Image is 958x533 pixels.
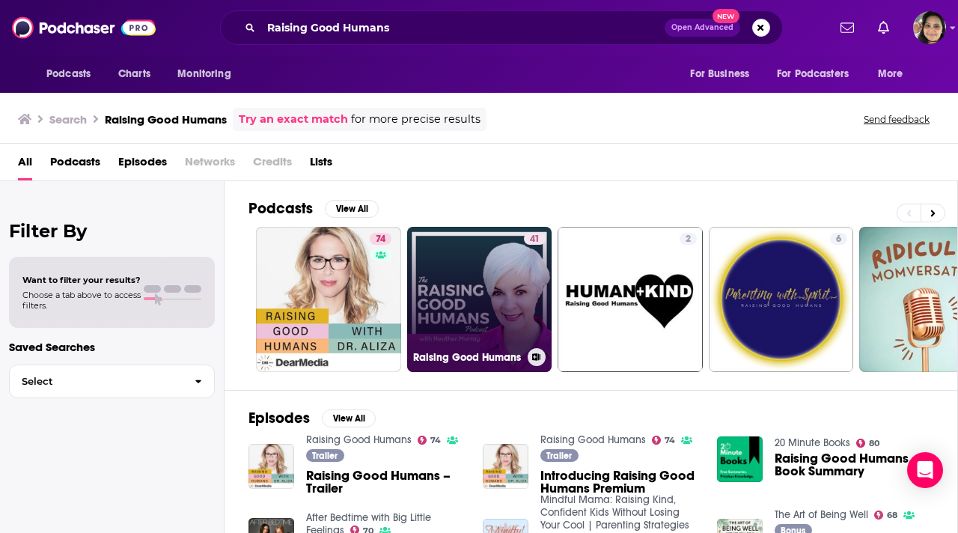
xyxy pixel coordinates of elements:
span: Logged in as shelbyjanner [913,11,946,44]
a: 74 [370,233,391,245]
img: Podchaser - Follow, Share and Rate Podcasts [12,13,156,42]
a: 2 [680,233,697,245]
span: for more precise results [351,111,480,128]
h3: Search [49,112,87,127]
a: Raising Good Humans [306,433,412,446]
span: 74 [376,232,385,247]
span: Monitoring [177,64,231,85]
div: Open Intercom Messenger [907,452,943,488]
a: 68 [874,511,898,520]
a: 74 [256,227,401,372]
a: Episodes [118,150,167,180]
a: Raising Good Humans [540,433,646,446]
a: 74 [652,436,676,445]
a: Podcasts [50,150,100,180]
button: open menu [167,60,250,88]
span: Trailer [546,451,572,460]
span: 2 [686,232,691,247]
div: Search podcasts, credits, & more... [220,10,783,45]
h3: Raising Good Humans [105,112,227,127]
span: Networks [185,150,235,180]
span: Select [10,377,183,386]
input: Search podcasts, credits, & more... [261,16,665,40]
a: 41Raising Good Humans [407,227,552,372]
a: 74 [418,436,442,445]
a: 6 [709,227,854,372]
span: 80 [869,440,879,447]
a: Introducing Raising Good Humans Premium [540,469,699,495]
img: Introducing Raising Good Humans Premium [483,444,528,490]
span: Choose a tab above to access filters. [22,290,141,311]
span: Charts [118,64,150,85]
a: Try an exact match [239,111,348,128]
span: 74 [430,437,441,444]
span: For Podcasters [777,64,849,85]
a: 41 [524,233,546,245]
span: Open Advanced [671,24,733,31]
h2: Podcasts [248,199,313,218]
button: View All [322,409,376,427]
h3: Raising Good Humans [413,351,522,364]
a: The Art of Being Well [775,508,868,521]
button: Send feedback [859,113,934,126]
img: User Profile [913,11,946,44]
a: Show notifications dropdown [872,15,895,40]
span: More [878,64,903,85]
button: open menu [767,60,870,88]
button: Select [9,365,215,398]
a: Lists [310,150,332,180]
span: 74 [665,437,675,444]
p: Saved Searches [9,340,215,354]
span: Trailer [312,451,338,460]
span: New [713,9,739,23]
a: Show notifications dropdown [835,15,860,40]
a: 6 [830,233,847,245]
a: 80 [856,439,880,448]
a: Charts [109,60,159,88]
button: open menu [867,60,922,88]
h2: Filter By [9,220,215,242]
a: Raising Good Humans - Book Summary [775,452,933,478]
a: PodcastsView All [248,199,379,218]
span: 68 [887,512,897,519]
span: For Business [690,64,749,85]
a: EpisodesView All [248,409,376,427]
button: Open AdvancedNew [665,19,740,37]
a: 20 Minute Books [775,436,850,449]
span: 6 [836,232,841,247]
button: open menu [36,60,110,88]
a: Raising Good Humans – Trailer [306,469,465,495]
span: Want to filter your results? [22,275,141,285]
button: View All [325,200,379,218]
button: Show profile menu [913,11,946,44]
img: Raising Good Humans – Trailer [248,444,294,490]
img: Raising Good Humans - Book Summary [717,436,763,482]
span: Credits [253,150,292,180]
span: 41 [530,232,540,247]
h2: Episodes [248,409,310,427]
a: 2 [558,227,703,372]
a: All [18,150,32,180]
button: open menu [680,60,768,88]
span: Podcasts [46,64,91,85]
